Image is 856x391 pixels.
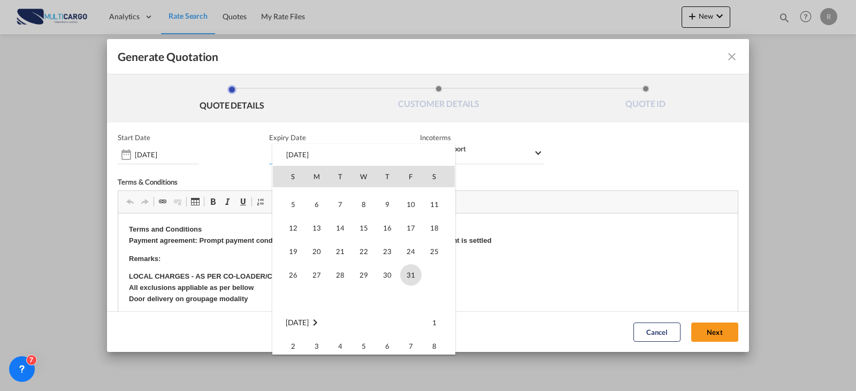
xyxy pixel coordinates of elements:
[423,166,455,187] th: S
[376,263,399,287] td: Thursday October 30 2025
[399,193,423,216] td: Friday October 10 2025
[423,216,455,240] td: Saturday October 18 2025
[377,217,398,239] span: 16
[400,241,422,262] span: 24
[352,216,376,240] td: Wednesday October 15 2025
[328,193,352,216] td: Tuesday October 7 2025
[273,216,455,240] tr: Week 3
[273,263,305,287] td: Sunday October 26 2025
[399,216,423,240] td: Friday October 17 2025
[353,217,374,239] span: 15
[328,334,352,358] td: Tuesday November 4 2025
[282,241,304,262] span: 19
[282,335,304,357] span: 2
[273,166,305,187] th: S
[377,194,398,215] span: 9
[305,334,328,358] td: Monday November 3 2025
[352,166,376,187] th: W
[423,310,455,334] td: Saturday November 1 2025
[11,12,373,31] strong: Terms and Conditions Payment agreement: Prompt payment conditions are applicable to all offers un...
[282,264,304,286] span: 26
[306,241,327,262] span: 20
[306,194,327,215] span: 6
[330,241,351,262] span: 21
[11,99,445,196] strong: Quote conditions: • Valid for non-hazardous general cargo. • Subject to final cargo details and a...
[305,216,328,240] td: Monday October 13 2025
[328,216,352,240] td: Tuesday October 14 2025
[424,335,445,357] span: 8
[377,264,398,286] span: 30
[330,217,351,239] span: 14
[273,310,455,334] tr: Week 1
[423,334,455,358] td: Saturday November 8 2025
[328,166,352,187] th: T
[353,335,374,357] span: 5
[423,240,455,263] td: Saturday October 25 2025
[424,241,445,262] span: 25
[273,263,455,287] tr: Week 5
[306,217,327,239] span: 13
[399,263,423,287] td: Friday October 31 2025
[352,240,376,263] td: Wednesday October 22 2025
[286,318,309,327] span: [DATE]
[273,166,455,354] md-calendar: Calendar
[424,194,445,215] span: 11
[273,193,305,216] td: Sunday October 5 2025
[273,310,352,334] td: November 2025
[376,216,399,240] td: Thursday October 16 2025
[273,240,455,263] tr: Week 4
[424,217,445,239] span: 18
[330,264,351,286] span: 28
[353,241,374,262] span: 22
[352,263,376,287] td: Wednesday October 29 2025
[353,264,374,286] span: 29
[376,193,399,216] td: Thursday October 9 2025
[424,312,445,333] span: 1
[305,263,328,287] td: Monday October 27 2025
[305,193,328,216] td: Monday October 6 2025
[328,263,352,287] td: Tuesday October 28 2025
[11,41,42,49] strong: Remarks:
[399,334,423,358] td: Friday November 7 2025
[273,334,455,358] tr: Week 2
[282,194,304,215] span: 5
[273,240,305,263] td: Sunday October 19 2025
[305,240,328,263] td: Monday October 20 2025
[376,240,399,263] td: Thursday October 23 2025
[11,59,258,89] strong: LOCAL CHARGES - AS PER CO-LOADER/CARRIER INVOICE (If applicable) All exclusions appliable as per ...
[306,335,327,357] span: 3
[273,287,455,311] tr: Week undefined
[377,241,398,262] span: 23
[330,194,351,215] span: 7
[400,194,422,215] span: 10
[400,264,422,286] span: 31
[400,335,422,357] span: 7
[376,334,399,358] td: Thursday November 6 2025
[306,264,327,286] span: 27
[399,240,423,263] td: Friday October 24 2025
[330,335,351,357] span: 4
[376,166,399,187] th: T
[423,193,455,216] td: Saturday October 11 2025
[273,334,305,358] td: Sunday November 2 2025
[399,166,423,187] th: F
[305,166,328,187] th: M
[352,334,376,358] td: Wednesday November 5 2025
[400,217,422,239] span: 17
[352,193,376,216] td: Wednesday October 8 2025
[377,335,398,357] span: 6
[328,240,352,263] td: Tuesday October 21 2025
[273,216,305,240] td: Sunday October 12 2025
[273,193,455,216] tr: Week 2
[353,194,374,215] span: 8
[282,217,304,239] span: 12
